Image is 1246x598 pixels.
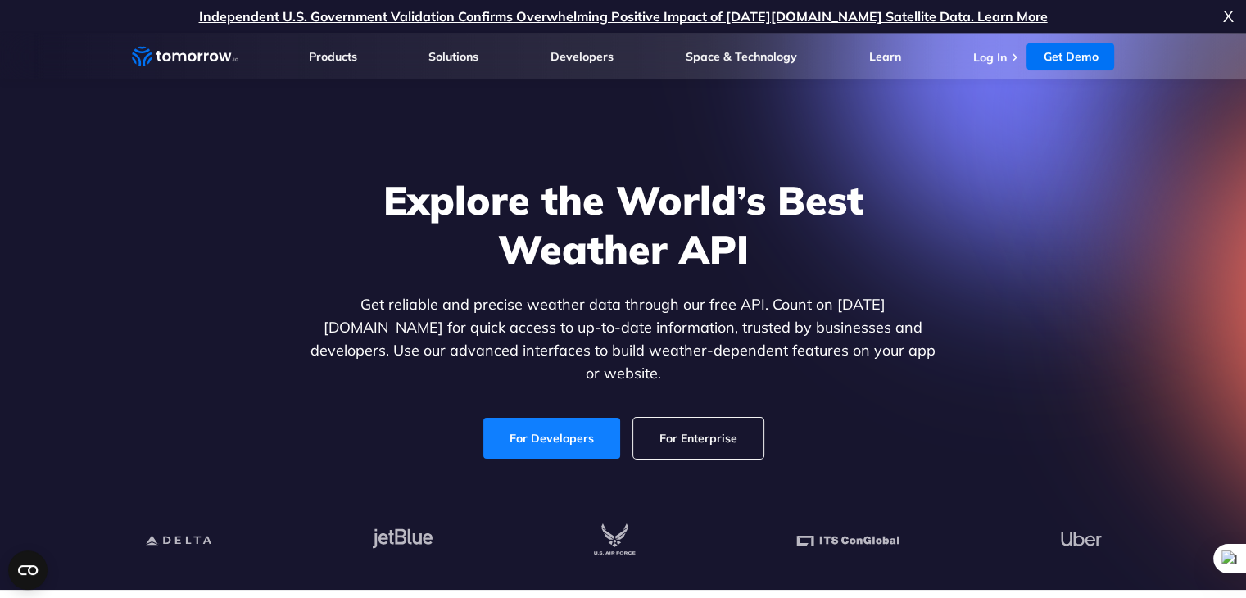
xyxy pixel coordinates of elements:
a: Space & Technology [686,49,797,64]
a: Developers [551,49,614,64]
a: Learn [869,49,901,64]
a: Products [309,49,357,64]
a: Solutions [428,49,478,64]
a: Get Demo [1026,43,1114,70]
a: For Developers [482,418,621,460]
button: Open CMP widget [8,550,48,590]
a: Log In [972,50,1006,65]
a: Independent U.S. Government Validation Confirms Overwhelming Positive Impact of [DATE][DOMAIN_NAM... [199,8,1048,25]
a: For Enterprise [633,418,763,459]
a: Home link [132,44,238,69]
p: Get reliable and precise weather data through our free API. Count on [DATE][DOMAIN_NAME] for quic... [307,293,940,385]
h1: Explore the World’s Best Weather API [307,175,940,274]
